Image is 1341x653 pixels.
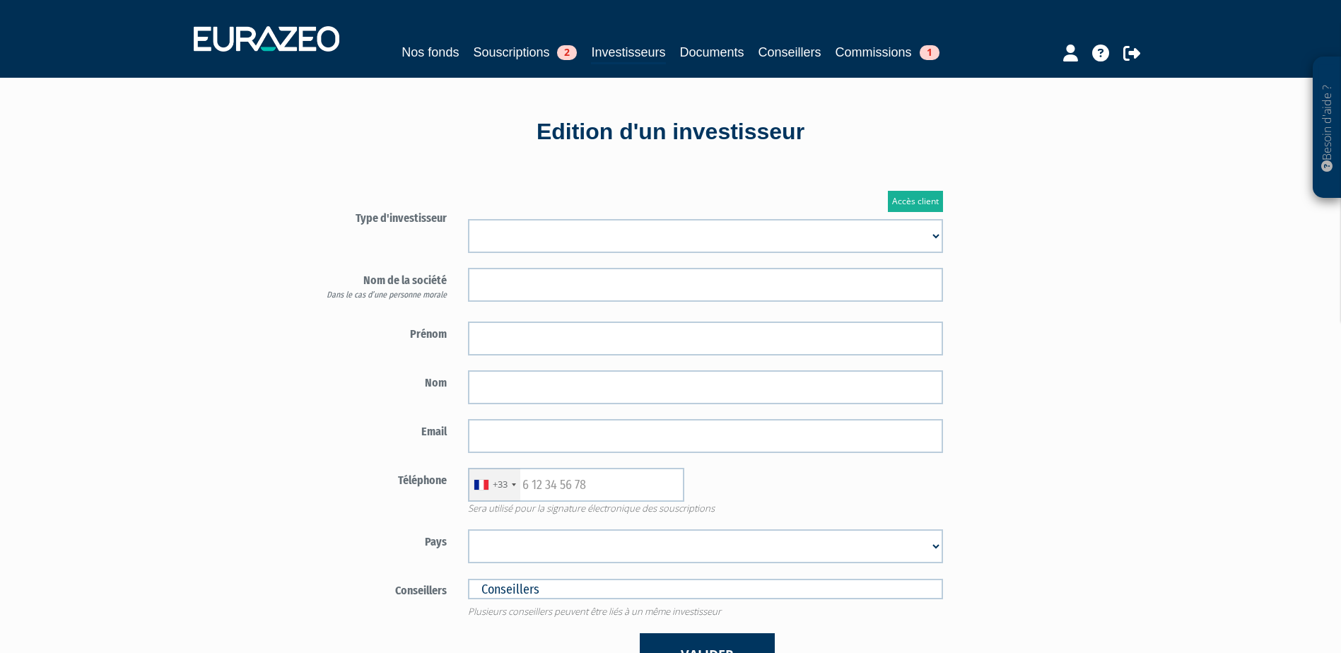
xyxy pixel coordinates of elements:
a: Nos fonds [402,42,459,62]
a: Investisseurs [591,42,665,64]
a: Documents [680,42,744,62]
img: 1732889491-logotype_eurazeo_blanc_rvb.png [194,26,339,52]
p: Besoin d'aide ? [1319,64,1335,192]
label: Type d'investisseur [293,206,458,227]
div: Dans le cas d’une personne morale [303,289,447,301]
label: Conseillers [293,578,458,599]
span: Sera utilisé pour la signature électronique des souscriptions [457,502,954,515]
label: Nom de la société [293,268,458,301]
input: 6 12 34 56 78 [468,468,684,502]
a: Souscriptions2 [473,42,577,62]
span: 2 [557,45,577,60]
span: 1 [920,45,939,60]
div: France: +33 [469,469,520,501]
a: Conseillers [759,42,821,62]
a: Commissions1 [836,42,939,62]
div: +33 [493,478,508,491]
label: Nom [293,370,458,392]
label: Pays [293,529,458,551]
div: Edition d'un investisseur [268,116,1074,148]
label: Email [293,419,458,440]
label: Prénom [293,322,458,343]
span: Plusieurs conseillers peuvent être liés à un même investisseur [457,605,954,618]
label: Téléphone [293,468,458,489]
a: Accès client [888,191,943,212]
